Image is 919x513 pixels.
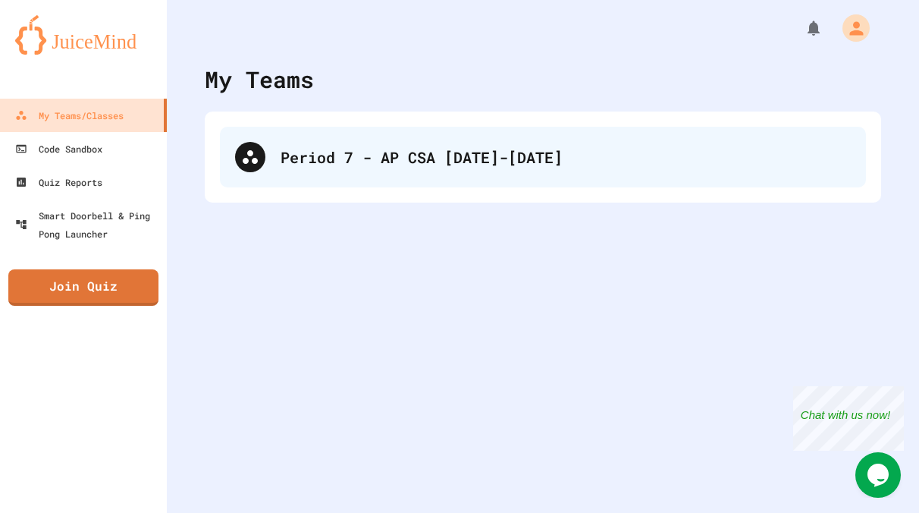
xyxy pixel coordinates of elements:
[15,206,161,243] div: Smart Doorbell & Ping Pong Launcher
[205,62,314,96] div: My Teams
[15,173,102,191] div: Quiz Reports
[220,127,866,187] div: Period 7 - AP CSA [DATE]-[DATE]
[776,15,826,41] div: My Notifications
[855,452,904,498] iframe: chat widget
[15,106,124,124] div: My Teams/Classes
[8,269,158,306] a: Join Quiz
[15,140,102,158] div: Code Sandbox
[826,11,874,46] div: My Account
[281,146,851,168] div: Period 7 - AP CSA [DATE]-[DATE]
[793,386,904,451] iframe: chat widget
[15,15,152,55] img: logo-orange.svg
